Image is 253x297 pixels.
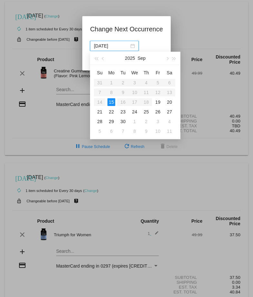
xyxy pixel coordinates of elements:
[129,68,140,78] th: Wed
[140,117,152,126] td: 10/2/2025
[166,98,173,106] div: 20
[137,52,146,65] button: Sep
[163,52,170,65] button: Next month (PageDown)
[131,127,138,135] div: 8
[125,52,135,65] button: 2025
[142,118,150,125] div: 2
[117,126,129,136] td: 10/7/2025
[171,52,178,65] button: Next year (Control + right)
[106,107,117,117] td: 9/22/2025
[140,68,152,78] th: Thu
[140,126,152,136] td: 10/9/2025
[94,107,106,117] td: 9/21/2025
[152,68,164,78] th: Fri
[106,68,117,78] th: Mon
[94,126,106,136] td: 10/5/2025
[93,52,100,65] button: Last year (Control + left)
[154,98,162,106] div: 19
[164,107,175,117] td: 9/27/2025
[166,118,173,125] div: 4
[96,118,104,125] div: 28
[129,126,140,136] td: 10/8/2025
[106,117,117,126] td: 9/29/2025
[164,117,175,126] td: 10/4/2025
[152,117,164,126] td: 10/3/2025
[166,127,173,135] div: 11
[117,117,129,126] td: 9/30/2025
[119,127,127,135] div: 7
[117,107,129,117] td: 9/23/2025
[106,97,117,107] td: 9/15/2025
[94,117,106,126] td: 9/28/2025
[152,126,164,136] td: 10/10/2025
[154,127,162,135] div: 10
[90,24,163,34] h1: Change Next Occurrence
[96,108,104,116] div: 21
[152,107,164,117] td: 9/26/2025
[152,97,164,107] td: 9/19/2025
[166,108,173,116] div: 27
[119,108,127,116] div: 23
[129,107,140,117] td: 9/24/2025
[164,126,175,136] td: 10/11/2025
[142,108,150,116] div: 25
[96,127,104,135] div: 5
[142,127,150,135] div: 9
[154,118,162,125] div: 3
[106,126,117,136] td: 10/6/2025
[94,68,106,78] th: Sun
[117,68,129,78] th: Tue
[100,52,107,65] button: Previous month (PageUp)
[107,118,115,125] div: 29
[164,68,175,78] th: Sat
[107,127,115,135] div: 6
[131,108,138,116] div: 24
[107,98,115,106] div: 15
[107,108,115,116] div: 22
[129,117,140,126] td: 10/1/2025
[164,97,175,107] td: 9/20/2025
[140,107,152,117] td: 9/25/2025
[119,118,127,125] div: 30
[94,42,129,49] input: Select date
[131,118,138,125] div: 1
[154,108,162,116] div: 26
